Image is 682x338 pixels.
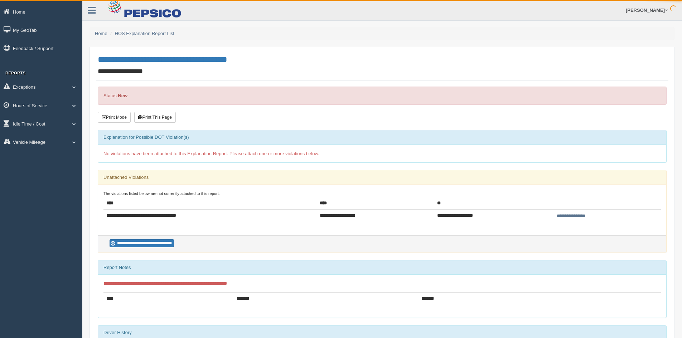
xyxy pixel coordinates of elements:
[95,31,107,36] a: Home
[98,170,666,185] div: Unattached Violations
[103,191,220,196] small: The violations listed below are not currently attached to this report:
[103,151,319,156] span: No violations have been attached to this Explanation Report. Please attach one or more violations...
[98,130,666,144] div: Explanation for Possible DOT Violation(s)
[98,260,666,275] div: Report Notes
[118,93,127,98] strong: New
[134,112,176,123] button: Print This Page
[98,112,131,123] button: Print Mode
[98,87,667,105] div: Status:
[115,31,174,36] a: HOS Explanation Report List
